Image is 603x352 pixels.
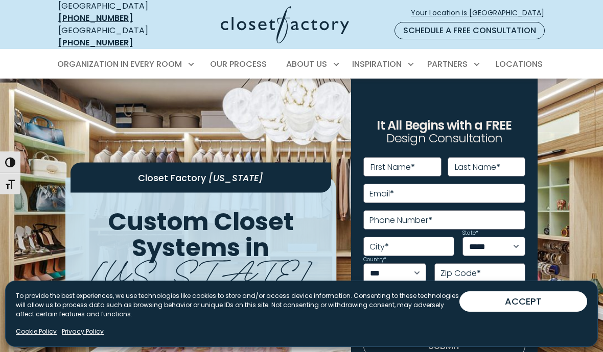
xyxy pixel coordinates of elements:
[16,327,57,336] a: Cookie Policy
[16,291,459,319] p: To provide the best experiences, we use technologies like cookies to store and/or access device i...
[208,171,263,184] span: [US_STATE]
[440,269,481,278] label: Zip Code
[138,171,206,184] span: Closet Factory
[89,245,312,292] span: [US_STATE]
[377,117,512,134] span: It All Begins with a FREE
[62,327,104,336] a: Privacy Policy
[352,58,402,70] span: Inspiration
[210,58,267,70] span: Our Process
[455,163,500,171] label: Last Name
[369,190,394,198] label: Email
[459,291,587,312] button: ACCEPT
[427,58,468,70] span: Partners
[411,8,552,18] span: Your Location is [GEOGRAPHIC_DATA]
[221,6,349,43] img: Closet Factory Logo
[286,58,327,70] span: About Us
[369,243,389,251] label: City
[58,24,170,49] div: [GEOGRAPHIC_DATA]
[410,4,553,22] a: Your Location is [GEOGRAPHIC_DATA]
[386,130,503,147] span: Design Consultation
[50,50,553,79] nav: Primary Menu
[496,58,543,70] span: Locations
[58,37,133,48] a: [PHONE_NUMBER]
[58,12,133,24] a: [PHONE_NUMBER]
[462,231,478,236] label: State
[57,58,182,70] span: Organization in Every Room
[395,22,545,39] a: Schedule a Free Consultation
[108,205,294,265] span: Custom Closet Systems in
[370,163,415,171] label: First Name
[363,257,386,262] label: Country
[369,216,432,224] label: Phone Number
